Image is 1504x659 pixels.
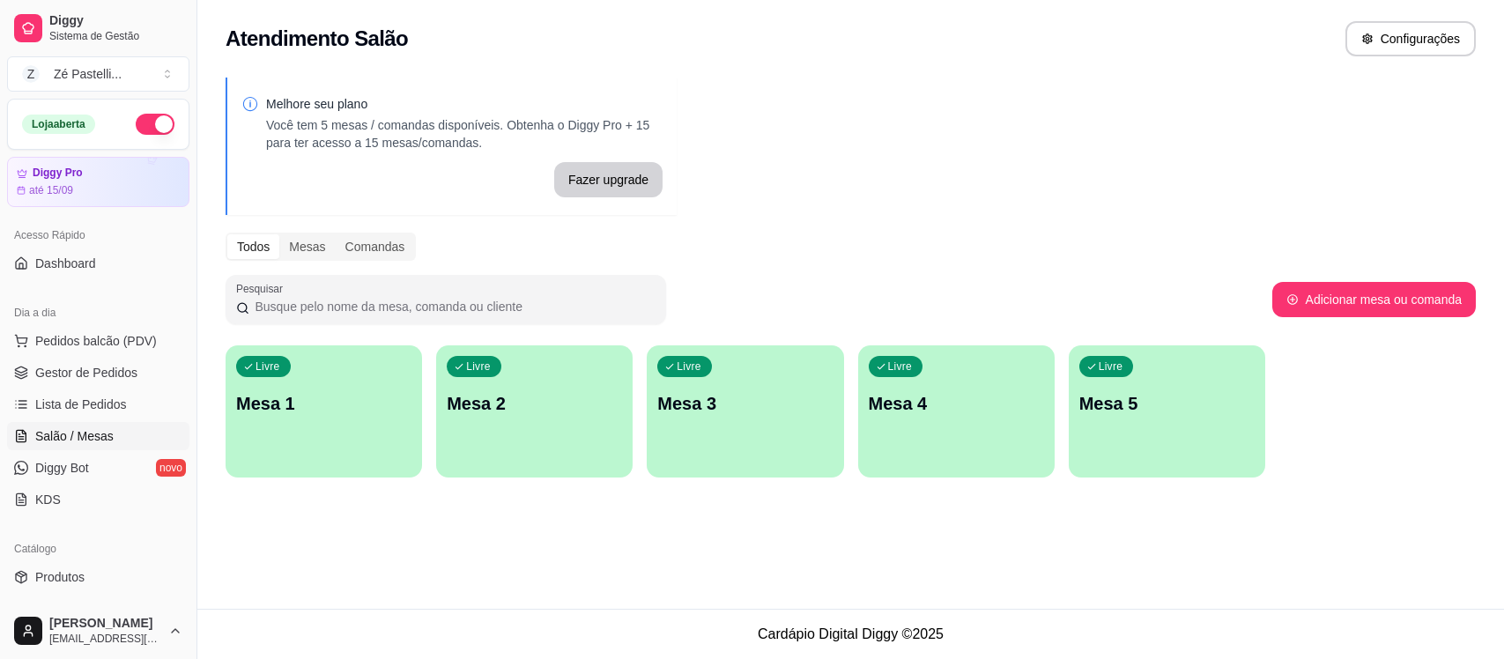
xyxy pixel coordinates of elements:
button: LivreMesa 3 [647,345,843,478]
span: Pedidos balcão (PDV) [35,332,157,350]
a: Diggy Proaté 15/09 [7,157,189,207]
a: Lista de Pedidos [7,390,189,418]
p: Livre [256,359,280,374]
a: Salão / Mesas [7,422,189,450]
button: [PERSON_NAME][EMAIL_ADDRESS][DOMAIN_NAME] [7,610,189,652]
button: LivreMesa 4 [858,345,1055,478]
button: Select a team [7,56,189,92]
p: Mesa 2 [447,391,622,416]
div: Loja aberta [22,115,95,134]
p: Mesa 3 [657,391,833,416]
a: Dashboard [7,249,189,278]
input: Pesquisar [249,298,656,315]
span: Lista de Pedidos [35,396,127,413]
button: Configurações [1345,21,1476,56]
span: Gestor de Pedidos [35,364,137,381]
p: Você tem 5 mesas / comandas disponíveis. Obtenha o Diggy Pro + 15 para ter acesso a 15 mesas/coma... [266,116,663,152]
p: Livre [677,359,701,374]
button: Fazer upgrade [554,162,663,197]
button: Adicionar mesa ou comanda [1272,282,1476,317]
span: [PERSON_NAME] [49,616,161,632]
div: Comandas [336,234,415,259]
article: Diggy Pro [33,167,83,180]
a: DiggySistema de Gestão [7,7,189,49]
a: Gestor de Pedidos [7,359,189,387]
button: Pedidos balcão (PDV) [7,327,189,355]
p: Livre [1099,359,1123,374]
a: Complementos [7,595,189,623]
span: Diggy [49,13,182,29]
span: Salão / Mesas [35,427,114,445]
div: Mesas [279,234,335,259]
div: Catálogo [7,535,189,563]
article: até 15/09 [29,183,73,197]
p: Mesa 5 [1079,391,1255,416]
p: Melhore seu plano [266,95,663,113]
span: Complementos [35,600,118,618]
a: Diggy Botnovo [7,454,189,482]
a: Produtos [7,563,189,591]
span: Produtos [35,568,85,586]
button: LivreMesa 1 [226,345,422,478]
p: Livre [888,359,913,374]
div: Zé Pastelli ... [54,65,122,83]
span: Sistema de Gestão [49,29,182,43]
a: KDS [7,485,189,514]
p: Mesa 1 [236,391,411,416]
button: LivreMesa 2 [436,345,633,478]
button: LivreMesa 5 [1069,345,1265,478]
span: Z [22,65,40,83]
p: Livre [466,359,491,374]
div: Dia a dia [7,299,189,327]
label: Pesquisar [236,281,289,296]
footer: Cardápio Digital Diggy © 2025 [197,609,1504,659]
h2: Atendimento Salão [226,25,408,53]
button: Alterar Status [136,114,174,135]
div: Acesso Rápido [7,221,189,249]
span: [EMAIL_ADDRESS][DOMAIN_NAME] [49,632,161,646]
span: KDS [35,491,61,508]
div: Todos [227,234,279,259]
span: Dashboard [35,255,96,272]
p: Mesa 4 [869,391,1044,416]
span: Diggy Bot [35,459,89,477]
